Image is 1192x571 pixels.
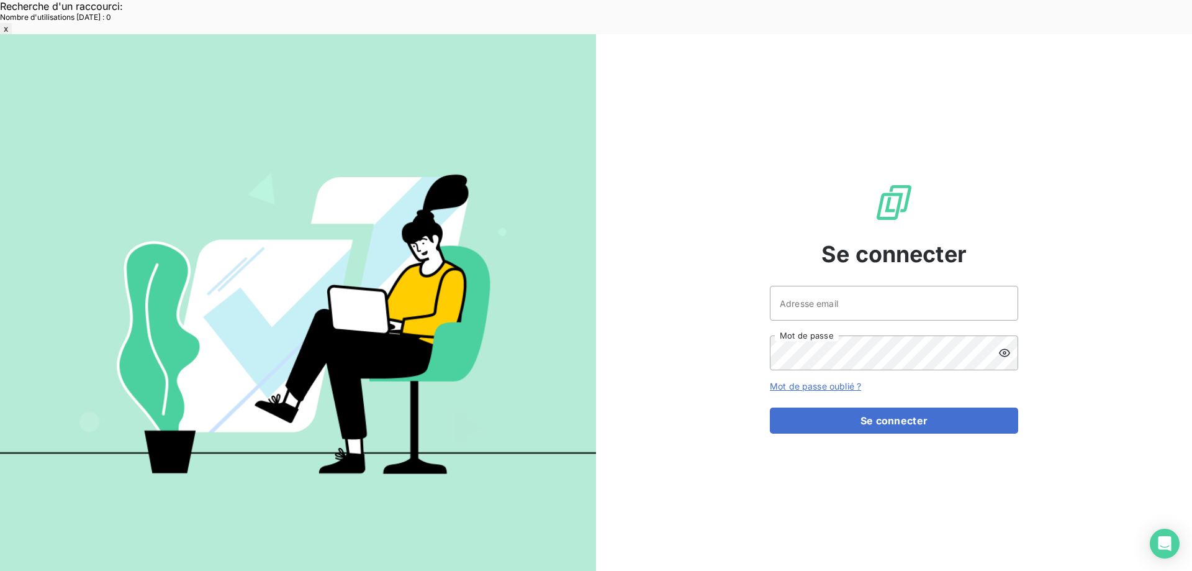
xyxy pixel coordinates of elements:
div: Open Intercom Messenger [1150,529,1180,559]
button: Se connecter [770,408,1018,434]
span: Se connecter [821,237,967,271]
a: Mot de passe oublié ? [770,381,861,391]
img: Logo LeanPay [874,183,914,222]
input: placeholder [770,286,1018,321]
